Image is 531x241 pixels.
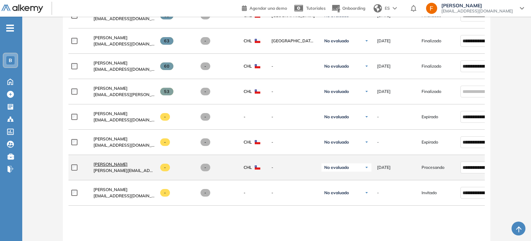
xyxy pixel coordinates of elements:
span: 63 [160,37,174,45]
span: [DATE] [377,88,391,95]
span: CHL [244,88,252,95]
span: - [160,164,170,171]
a: [PERSON_NAME] [93,161,155,167]
img: CHL [255,39,260,43]
span: - [377,139,379,145]
img: CHL [255,165,260,170]
span: CHL [244,164,252,171]
span: [EMAIL_ADDRESS][DOMAIN_NAME] [93,16,155,22]
span: [PERSON_NAME] [93,136,128,141]
span: - [201,37,211,45]
span: - [271,114,316,120]
span: No evaluado [324,63,349,69]
span: - [201,189,211,197]
span: Agendar una demo [250,6,287,11]
span: - [160,138,170,146]
img: Ícono de flecha [365,39,369,43]
span: Finalizado [422,88,441,95]
span: [EMAIL_ADDRESS][DOMAIN_NAME] [93,193,155,199]
span: - [201,164,211,171]
span: - [271,164,316,171]
a: [PERSON_NAME] [93,111,155,117]
span: No evaluado [324,139,349,145]
span: - [201,138,211,146]
span: [EMAIL_ADDRESS][PERSON_NAME][DOMAIN_NAME] [93,92,155,98]
img: Ícono de flecha [365,115,369,119]
span: Invitado [422,190,437,196]
img: Ícono de flecha [365,89,369,94]
span: [DATE] [377,164,391,171]
span: 53 [160,88,174,95]
a: [PERSON_NAME] [93,85,155,92]
a: [PERSON_NAME] [93,60,155,66]
span: B [9,58,12,63]
span: - [377,114,379,120]
img: arrow [393,7,397,10]
span: [GEOGRAPHIC_DATA][PERSON_NAME] [271,38,316,44]
span: Finalizado [422,63,441,69]
span: [DATE] [377,63,391,69]
span: [EMAIL_ADDRESS][DOMAIN_NAME] [93,66,155,72]
span: Tutoriales [306,6,326,11]
a: Agendar una demo [242,3,287,12]
span: [DATE] [377,38,391,44]
span: [PERSON_NAME] [93,111,128,116]
span: [PERSON_NAME] [93,35,128,40]
span: [PERSON_NAME] [441,3,513,8]
iframe: Chat Widget [496,208,531,241]
img: Ícono de flecha [365,165,369,170]
span: No evaluado [324,89,349,94]
span: Procesando [422,164,444,171]
span: [EMAIL_ADDRESS][DOMAIN_NAME] [93,117,155,123]
img: CHL [255,64,260,68]
span: No evaluado [324,38,349,44]
span: Finalizado [422,38,441,44]
span: No evaluado [324,165,349,170]
span: [PERSON_NAME][EMAIL_ADDRESS][PERSON_NAME][DOMAIN_NAME] [93,167,155,174]
span: - [160,189,170,197]
span: [EMAIL_ADDRESS][DOMAIN_NAME] [93,41,155,47]
span: [PERSON_NAME] [93,162,128,167]
img: world [374,4,382,12]
span: [EMAIL_ADDRESS][DOMAIN_NAME] [441,8,513,14]
span: - [160,113,170,121]
span: [PERSON_NAME] [93,187,128,192]
span: CHL [244,139,252,145]
span: - [201,88,211,95]
span: [PERSON_NAME] [93,86,128,91]
span: ES [385,5,390,11]
span: - [271,139,316,145]
img: CHL [255,89,260,94]
span: No evaluado [324,114,349,120]
span: CHL [244,63,252,69]
span: CHL [244,38,252,44]
img: Ícono de flecha [365,64,369,68]
span: 60 [160,62,174,70]
span: [PERSON_NAME] [93,60,128,66]
a: [PERSON_NAME] [93,136,155,142]
span: - [377,190,379,196]
span: - [271,190,316,196]
button: Onboarding [331,1,365,16]
span: [EMAIL_ADDRESS][DOMAIN_NAME] [93,142,155,148]
span: No evaluado [324,190,349,196]
span: - [244,190,245,196]
img: CHL [255,140,260,144]
span: - [244,114,245,120]
span: Onboarding [342,6,365,11]
a: [PERSON_NAME] [93,35,155,41]
span: - [201,62,211,70]
span: Expirado [422,114,438,120]
img: Ícono de flecha [365,191,369,195]
a: [PERSON_NAME] [93,187,155,193]
span: Expirado [422,139,438,145]
div: Widget de chat [496,208,531,241]
span: - [201,113,211,121]
img: Ícono de flecha [365,140,369,144]
span: - [271,63,316,69]
i: - [6,27,14,29]
img: Logo [1,5,43,13]
span: - [271,88,316,95]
